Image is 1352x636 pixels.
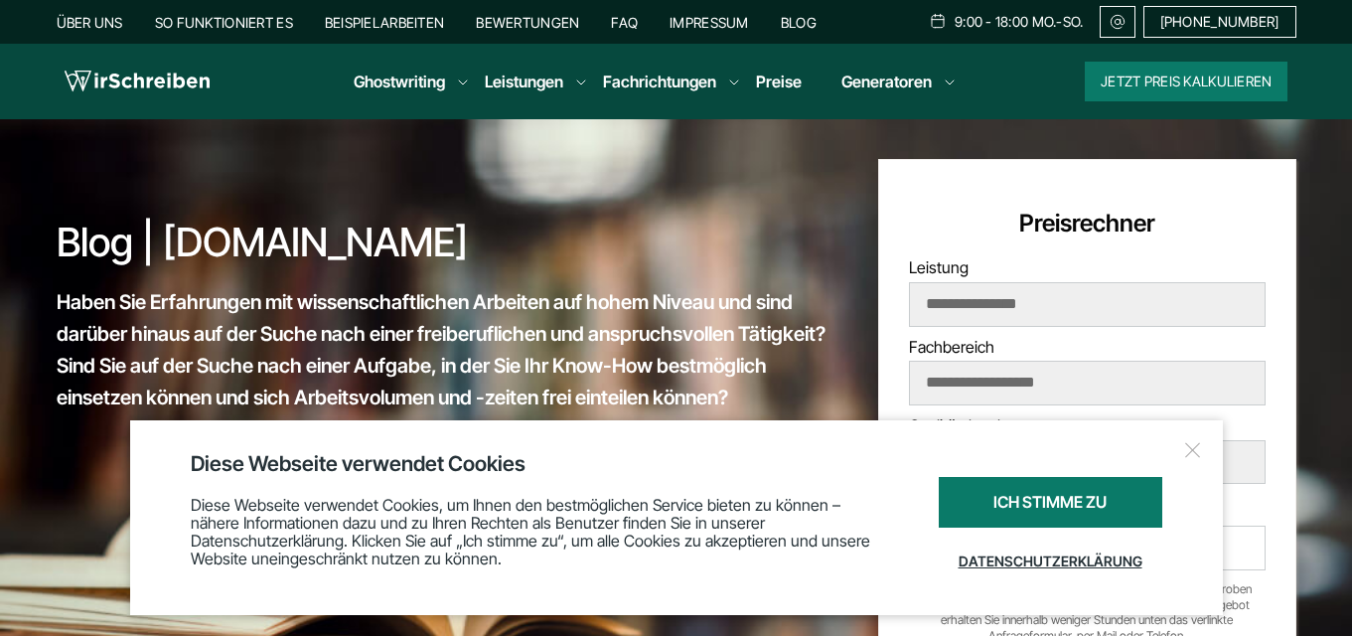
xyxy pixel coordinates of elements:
a: Fachrichtungen [603,70,716,93]
label: Qualitätslevel [909,415,1266,484]
a: So funktioniert es [155,14,293,31]
div: Diese Webseite verwendet Cookies, um Ihnen den bestmöglichen Service bieten zu können – nähere In... [191,477,889,585]
h1: Blog | [DOMAIN_NAME] [57,219,838,266]
a: Blog [781,14,817,31]
a: Datenschutzerklärung [939,538,1162,585]
a: Bewertungen [476,14,579,31]
span: 9:00 - 18:00 Mo.-So. [955,14,1084,30]
button: Jetzt Preis kalkulieren [1085,62,1287,101]
div: Haben Sie Erfahrungen mit wissenschaftlichen Arbeiten auf hohem Niveau und sind darüber hinaus au... [57,286,838,413]
a: Preise [756,72,802,91]
div: Diese Webseite verwendet Cookies [191,450,1162,477]
img: logo wirschreiben [65,67,210,96]
a: Leistungen [485,70,563,93]
a: Generatoren [841,70,932,93]
a: Beispielarbeiten [325,14,444,31]
div: Preisrechner [909,208,1266,238]
a: [PHONE_NUMBER] [1143,6,1296,38]
a: Über uns [57,14,123,31]
a: Impressum [670,14,749,31]
span: [PHONE_NUMBER] [1160,14,1279,30]
img: Schedule [929,13,947,29]
a: FAQ [611,14,638,31]
label: Leistung [909,257,1266,326]
select: Fachbereich [910,362,1265,403]
a: Ghostwriting [354,70,445,93]
label: Fachbereich [909,337,1266,405]
select: Leistung [910,283,1265,325]
img: Email [1109,14,1127,30]
div: Ich stimme zu [939,477,1162,528]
